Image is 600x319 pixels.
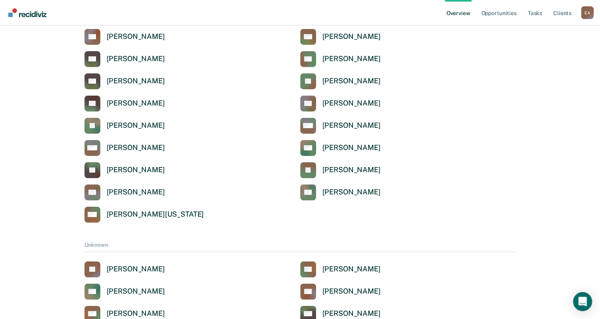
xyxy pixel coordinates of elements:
a: [PERSON_NAME] [300,73,381,89]
a: [PERSON_NAME] [84,261,165,277]
div: [PERSON_NAME] [322,165,381,175]
a: [PERSON_NAME] [84,96,165,111]
div: [PERSON_NAME] [107,99,165,108]
a: [PERSON_NAME] [84,118,165,134]
a: [PERSON_NAME] [300,118,381,134]
div: [PERSON_NAME] [322,143,381,152]
a: [PERSON_NAME] [84,73,165,89]
a: [PERSON_NAME] [300,51,381,67]
a: [PERSON_NAME] [300,184,381,200]
div: [PERSON_NAME] [107,143,165,152]
a: [PERSON_NAME][US_STATE] [84,207,204,223]
a: [PERSON_NAME] [84,184,165,200]
div: [PERSON_NAME] [107,77,165,86]
a: [PERSON_NAME] [300,261,381,277]
a: [PERSON_NAME] [84,29,165,45]
div: [PERSON_NAME] [322,121,381,130]
img: Recidiviz [8,8,46,17]
div: E A [581,6,594,19]
div: [PERSON_NAME] [322,77,381,86]
div: [PERSON_NAME][US_STATE] [107,210,204,219]
div: [PERSON_NAME] [107,188,165,197]
a: [PERSON_NAME] [84,51,165,67]
a: [PERSON_NAME] [300,284,381,300]
a: [PERSON_NAME] [300,162,381,178]
div: [PERSON_NAME] [322,54,381,63]
div: [PERSON_NAME] [107,165,165,175]
div: [PERSON_NAME] [107,265,165,274]
div: [PERSON_NAME] [107,121,165,130]
div: [PERSON_NAME] [322,99,381,108]
button: Profile dropdown button [581,6,594,19]
a: [PERSON_NAME] [300,140,381,156]
div: [PERSON_NAME] [107,54,165,63]
a: [PERSON_NAME] [84,162,165,178]
div: [PERSON_NAME] [322,287,381,296]
div: [PERSON_NAME] [322,309,381,318]
div: [PERSON_NAME] [322,32,381,41]
div: [PERSON_NAME] [322,188,381,197]
a: [PERSON_NAME] [84,284,165,300]
div: Unknown [84,242,516,252]
div: [PERSON_NAME] [107,32,165,41]
div: [PERSON_NAME] [322,265,381,274]
div: [PERSON_NAME] [107,309,165,318]
div: [PERSON_NAME] [107,287,165,296]
a: [PERSON_NAME] [300,96,381,111]
a: [PERSON_NAME] [84,140,165,156]
a: [PERSON_NAME] [300,29,381,45]
div: Open Intercom Messenger [573,292,592,311]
